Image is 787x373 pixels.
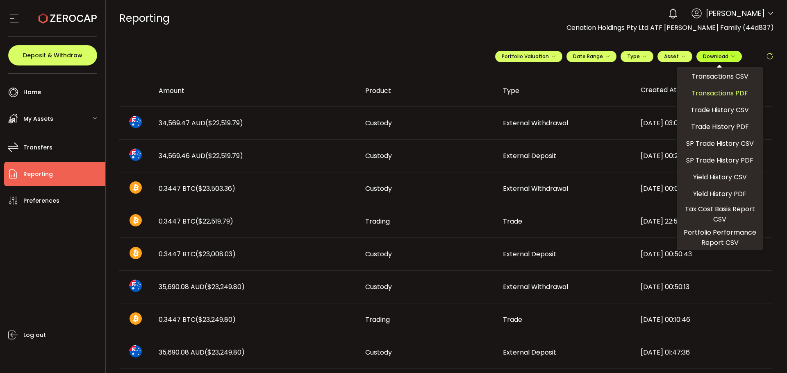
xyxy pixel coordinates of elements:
span: Tax Cost Basis Report CSV [680,204,760,224]
span: 34,569.47 AUD [159,118,243,128]
span: Trading [365,217,390,226]
span: Trade History PDF [691,122,749,132]
span: Preferences [23,195,59,207]
span: Trade [503,315,522,324]
div: Type [496,86,634,95]
span: ($23,249.80) [205,348,245,357]
span: Yield History CSV [693,172,747,182]
span: Download [703,53,735,60]
span: Yield History PDF [693,189,746,199]
span: Trade History CSV [691,105,749,115]
img: btc_portfolio.svg [130,312,142,325]
span: External Withdrawal [503,118,568,128]
span: Cenation Holdings Pty Ltd ATF [PERSON_NAME] Family (44d837) [566,23,774,32]
span: External Withdrawal [503,184,568,193]
span: Custody [365,348,392,357]
img: aud_portfolio.svg [130,280,142,292]
span: 0.3447 BTC [159,249,236,259]
span: Custody [365,118,392,128]
span: ($23,008.03) [196,249,236,259]
button: Asset [657,51,692,62]
span: ($23,249.80) [196,315,236,324]
span: SP Trade History CSV [686,138,754,149]
img: aud_portfolio.svg [130,345,142,357]
span: Type [627,53,647,60]
div: [DATE] 03:09:42 [634,118,772,128]
span: Date Range [573,53,610,60]
span: ($23,503.36) [196,184,235,193]
div: [DATE] 00:50:13 [634,282,772,292]
span: Deposit & Withdraw [23,52,82,58]
span: Reporting [119,11,170,25]
span: Log out [23,329,46,341]
span: 0.3447 BTC [159,184,235,193]
span: Custody [365,184,392,193]
button: Type [621,51,653,62]
span: SP Trade History PDF [686,155,753,165]
span: External Deposit [503,151,556,161]
span: ($22,519.79) [196,217,233,226]
span: Home [23,86,41,98]
span: Trading [365,315,390,324]
iframe: Chat Widget [746,334,787,373]
span: Custody [365,282,392,292]
span: Transactions CSV [691,71,748,81]
img: btc_portfolio.svg [130,214,142,226]
span: [PERSON_NAME] [706,8,765,19]
span: 0.3447 BTC [159,315,236,324]
span: External Withdrawal [503,282,568,292]
div: [DATE] 00:50:43 [634,249,772,259]
div: Created At [634,84,772,97]
span: External Deposit [503,249,556,259]
img: btc_portfolio.svg [130,181,142,194]
span: 34,569.46 AUD [159,151,243,161]
span: 35,690.08 AUD [159,282,245,292]
span: My Assets [23,113,53,125]
span: Portfolio Performance Report CSV [680,227,760,248]
span: External Deposit [503,348,556,357]
span: ($22,519.79) [205,151,243,161]
span: Custody [365,249,392,259]
span: Portfolio Valuation [502,53,556,60]
div: [DATE] 01:47:36 [634,348,772,357]
div: [DATE] 00:29:05 [634,151,772,161]
button: Date Range [566,51,616,62]
span: Transfers [23,142,52,154]
img: btc_portfolio.svg [130,247,142,259]
div: [DATE] 00:10:46 [634,315,772,324]
img: aud_portfolio.svg [130,149,142,161]
button: Deposit & Withdraw [8,45,97,66]
div: Product [359,86,496,95]
span: Asset [664,53,679,60]
div: [DATE] 22:59:35 [634,217,772,226]
button: Download [696,51,742,62]
span: ($22,519.79) [205,118,243,128]
span: 35,690.08 AUD [159,348,245,357]
span: Trade [503,217,522,226]
span: Transactions PDF [691,88,748,98]
div: [DATE] 00:06:54 [634,184,772,193]
span: Custody [365,151,392,161]
span: ($23,249.80) [205,282,245,292]
img: aud_portfolio.svg [130,116,142,128]
span: Reporting [23,168,53,180]
span: 0.3447 BTC [159,217,233,226]
button: Portfolio Valuation [495,51,562,62]
div: Amount [152,86,359,95]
